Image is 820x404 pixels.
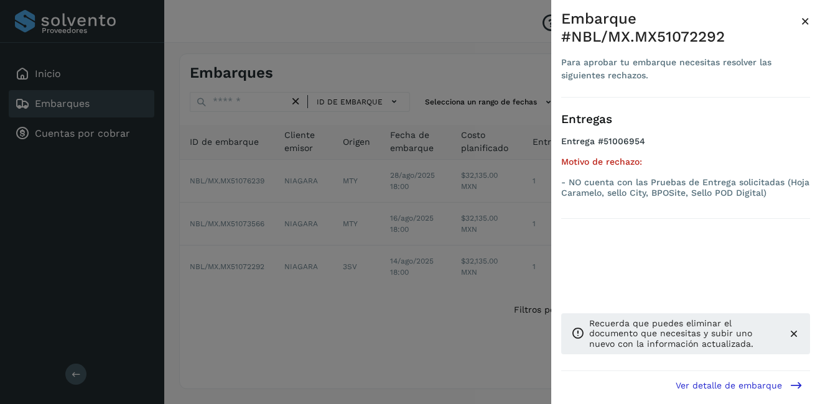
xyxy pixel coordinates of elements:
[561,157,810,167] h5: Motivo de rechazo:
[561,112,810,127] h3: Entregas
[801,10,810,32] button: Close
[561,10,801,46] div: Embarque #NBL/MX.MX51072292
[561,177,810,198] p: - NO cuenta con las Pruebas de Entrega solicitadas (Hoja Caramelo, sello City, BPOSite, Sello POD...
[561,136,810,157] h4: Entrega #51006954
[589,318,778,349] p: Recuerda que puedes eliminar el documento que necesitas y subir uno nuevo con la información actu...
[668,371,810,399] button: Ver detalle de embarque
[801,12,810,30] span: ×
[676,381,782,390] span: Ver detalle de embarque
[561,56,801,82] div: Para aprobar tu embarque necesitas resolver las siguientes rechazos.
